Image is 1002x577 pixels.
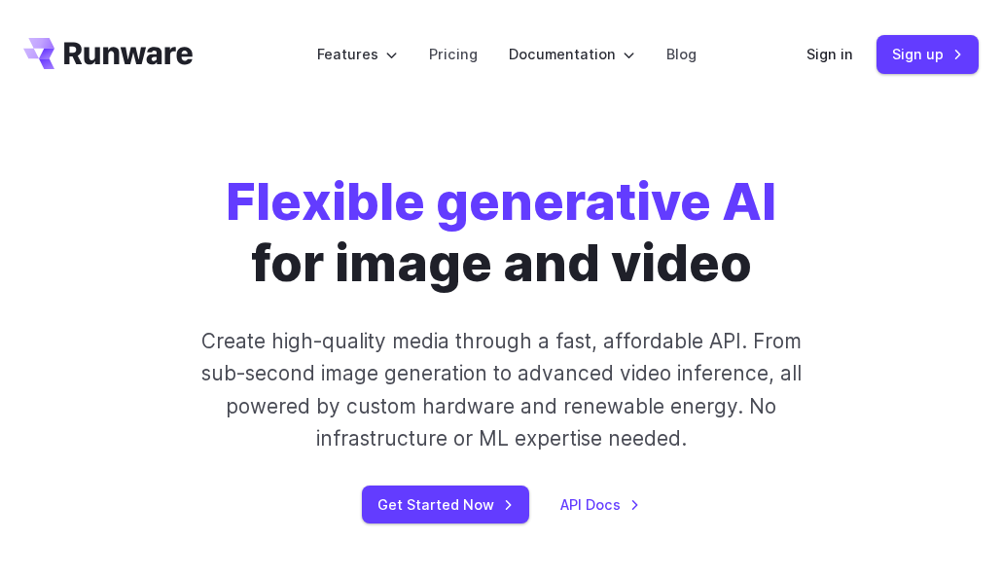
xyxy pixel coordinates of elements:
label: Features [317,43,398,65]
a: Blog [666,43,697,65]
label: Documentation [509,43,635,65]
p: Create high-quality media through a fast, affordable API. From sub-second image generation to adv... [196,325,806,454]
a: Get Started Now [362,486,529,523]
a: Sign in [806,43,853,65]
a: Sign up [877,35,979,73]
a: Pricing [429,43,478,65]
a: Go to / [23,38,193,69]
strong: Flexible generative AI [226,170,776,233]
h1: for image and video [226,171,776,294]
a: API Docs [560,493,640,516]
